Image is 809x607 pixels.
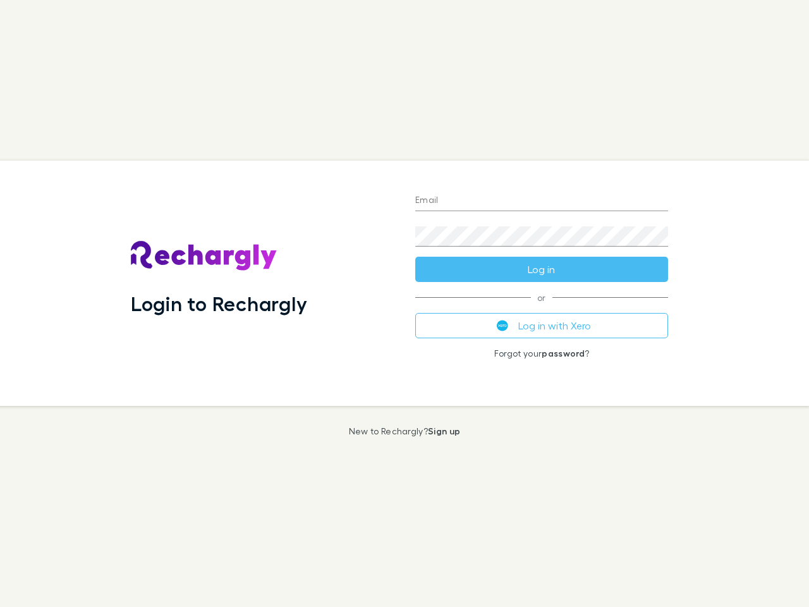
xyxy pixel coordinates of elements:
p: New to Rechargly? [349,426,461,436]
span: or [415,297,668,298]
img: Xero's logo [497,320,508,331]
img: Rechargly's Logo [131,241,277,271]
button: Log in [415,257,668,282]
button: Log in with Xero [415,313,668,338]
a: password [542,348,585,359]
a: Sign up [428,426,460,436]
h1: Login to Rechargly [131,291,307,316]
p: Forgot your ? [415,348,668,359]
